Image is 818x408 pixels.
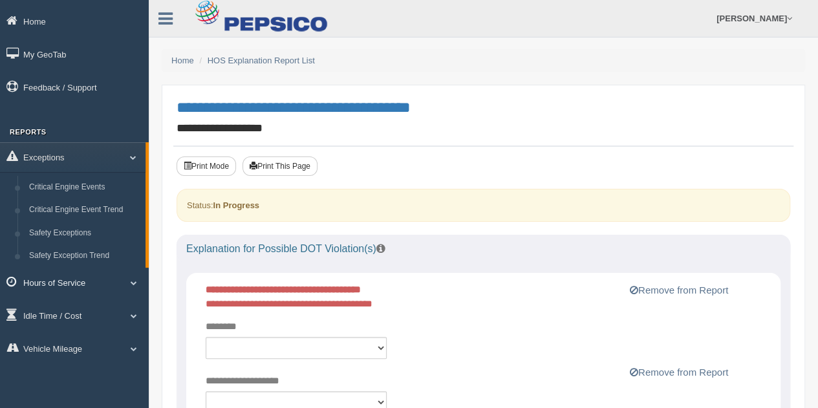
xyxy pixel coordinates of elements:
a: HOS Explanation Report List [208,56,315,65]
a: Safety Exception Trend [23,244,145,268]
button: Print This Page [242,156,318,176]
div: Explanation for Possible DOT Violation(s) [177,235,790,263]
a: Critical Engine Events [23,176,145,199]
div: Status: [177,189,790,222]
strong: In Progress [213,200,259,210]
button: Remove from Report [626,283,732,298]
a: Safety Exceptions [23,222,145,245]
button: Print Mode [177,156,236,176]
a: Critical Engine Event Trend [23,199,145,222]
button: Remove from Report [626,365,732,380]
a: Home [171,56,194,65]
